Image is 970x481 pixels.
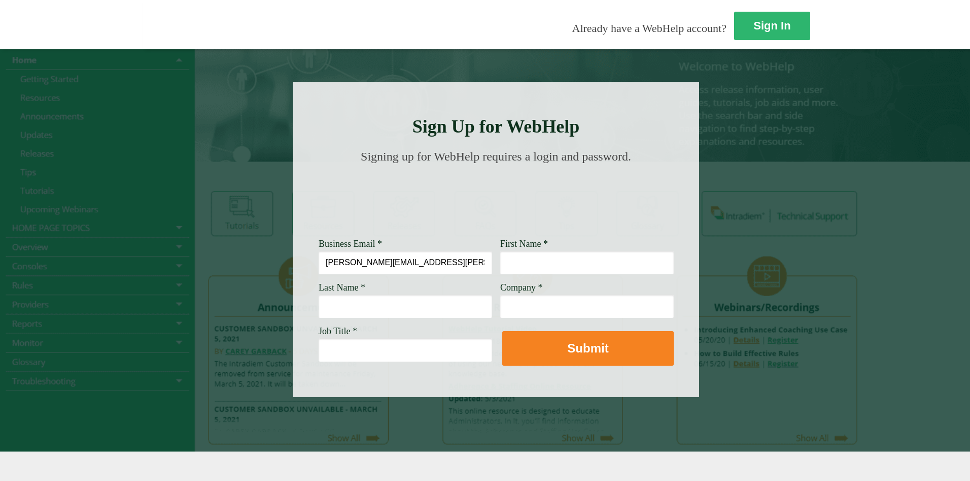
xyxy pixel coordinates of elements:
[572,22,726,35] span: Already have a WebHelp account?
[734,12,810,40] a: Sign In
[500,239,548,249] span: First Name *
[412,116,580,137] strong: Sign Up for WebHelp
[325,174,668,225] img: Need Credentials? Sign up below. Have Credentials? Use the sign-in button.
[361,150,631,163] span: Signing up for WebHelp requires a login and password.
[319,239,382,249] span: Business Email *
[753,19,790,32] strong: Sign In
[319,326,357,336] span: Job Title *
[567,341,608,355] strong: Submit
[500,282,543,293] span: Company *
[319,282,365,293] span: Last Name *
[502,331,674,366] button: Submit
